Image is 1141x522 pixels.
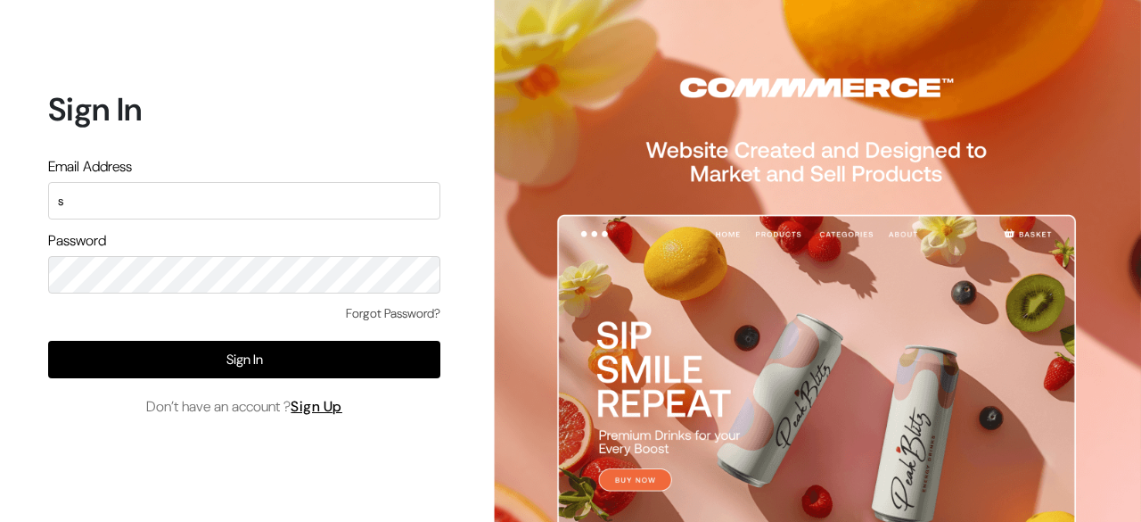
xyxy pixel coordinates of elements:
span: Don’t have an account ? [146,396,342,418]
h1: Sign In [48,90,440,128]
a: Sign Up [291,397,342,416]
button: Sign In [48,341,440,378]
label: Email Address [48,156,132,178]
label: Password [48,230,106,252]
a: Forgot Password? [346,304,440,323]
